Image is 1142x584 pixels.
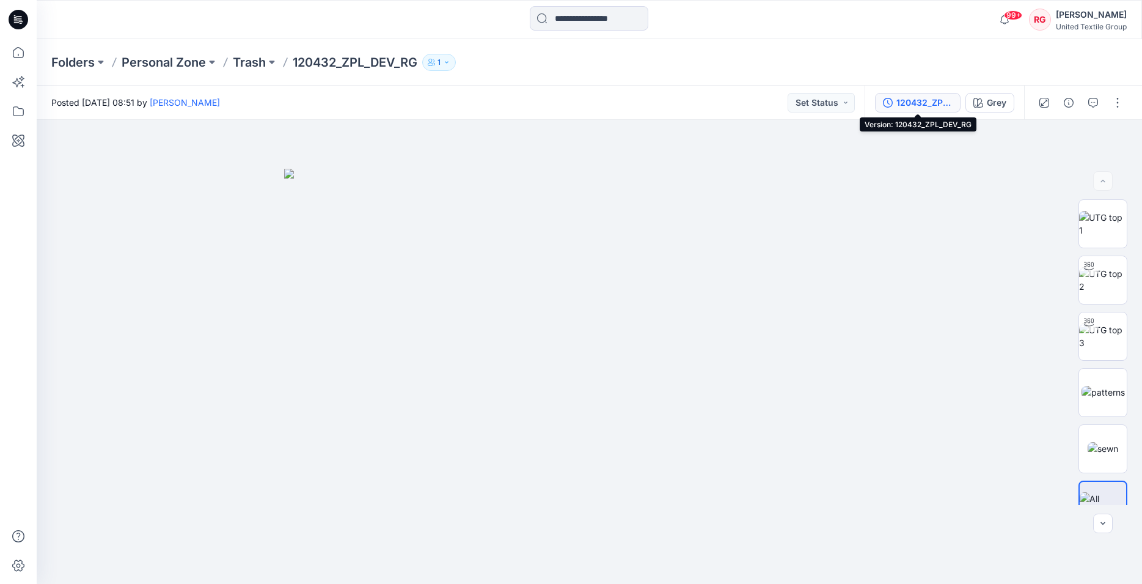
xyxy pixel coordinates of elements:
div: RG [1029,9,1051,31]
div: 120432_ZPL_DEV_RG [896,96,953,109]
div: [PERSON_NAME] [1056,7,1127,22]
img: UTG top 1 [1079,211,1127,237]
button: Details [1059,93,1078,113]
img: UTG top 3 [1079,323,1127,349]
img: UTG top 2 [1079,267,1127,293]
a: Personal Zone [122,54,206,71]
img: All colorways [1080,492,1126,518]
span: Posted [DATE] 08:51 by [51,96,220,109]
div: United Textile Group [1056,22,1127,31]
p: 120432_ZPL_DEV_RG [293,54,417,71]
button: Grey [965,93,1014,113]
a: Folders [51,54,95,71]
span: 99+ [1004,10,1022,20]
a: [PERSON_NAME] [150,97,220,108]
img: patterns [1082,386,1125,399]
a: Trash [233,54,266,71]
p: 1 [437,56,441,69]
div: Grey [987,96,1006,109]
img: sewn [1088,442,1118,455]
button: 120432_ZPL_DEV_RG [875,93,961,113]
button: 1 [422,54,456,71]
